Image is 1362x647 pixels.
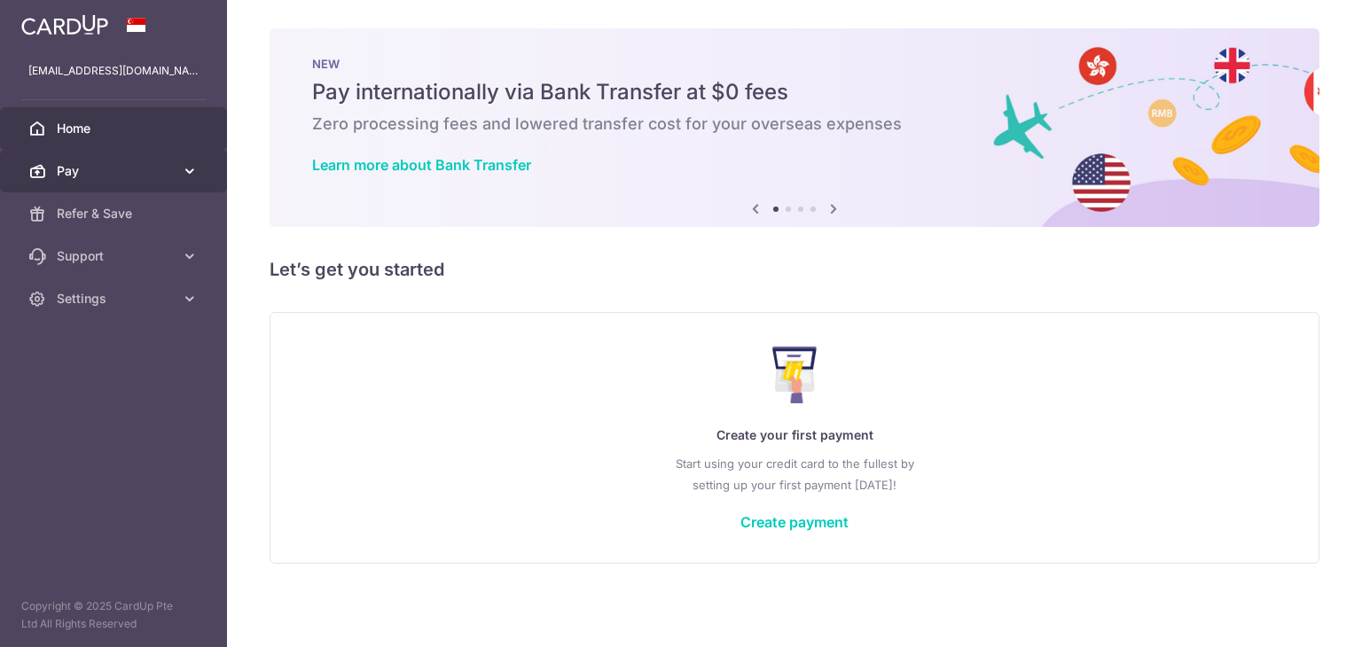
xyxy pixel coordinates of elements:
[57,120,174,137] span: Home
[270,28,1319,227] img: Bank transfer banner
[28,62,199,80] p: [EMAIL_ADDRESS][DOMAIN_NAME]
[57,290,174,308] span: Settings
[312,156,531,174] a: Learn more about Bank Transfer
[57,247,174,265] span: Support
[270,255,1319,284] h5: Let’s get you started
[57,205,174,222] span: Refer & Save
[740,513,849,531] a: Create payment
[306,425,1283,446] p: Create your first payment
[312,57,1277,71] p: NEW
[306,453,1283,495] p: Start using your credit card to the fullest by setting up your first payment [DATE]!
[772,347,818,403] img: Make Payment
[312,113,1277,135] h6: Zero processing fees and lowered transfer cost for your overseas expenses
[57,162,174,180] span: Pay
[21,14,108,35] img: CardUp
[312,78,1277,106] h5: Pay internationally via Bank Transfer at $0 fees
